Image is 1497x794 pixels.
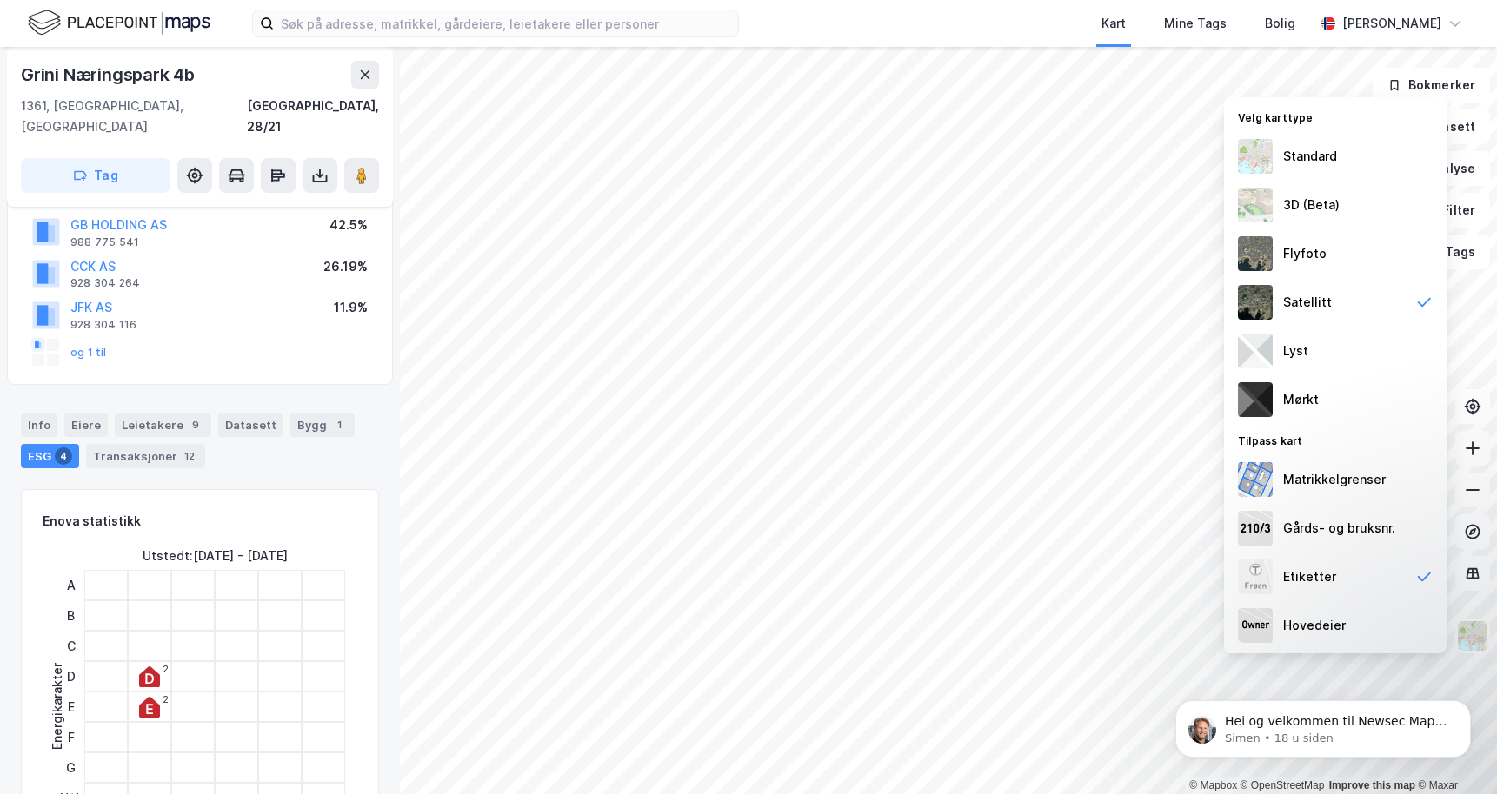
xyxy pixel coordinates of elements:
div: Energikarakter [47,663,68,750]
div: Utstedt : [DATE] - [DATE] [143,546,288,566]
a: OpenStreetMap [1241,779,1325,791]
div: A [60,570,82,600]
div: 9 [187,416,204,433]
div: E [60,691,82,722]
div: [GEOGRAPHIC_DATA], 28/21 [247,96,379,137]
button: Bokmerker [1373,68,1490,103]
div: Standard [1283,146,1337,167]
div: 1 [330,416,348,433]
button: Filter [1407,193,1490,228]
div: 1361, [GEOGRAPHIC_DATA], [GEOGRAPHIC_DATA] [21,96,247,137]
div: Datasett [218,413,283,437]
button: Tag [21,158,170,193]
a: Mapbox [1189,779,1237,791]
div: 928 304 264 [70,276,140,290]
div: 26.19% [323,256,368,277]
img: Z [1238,236,1273,271]
div: Velg karttype [1224,101,1447,132]
img: Z [1456,619,1489,652]
img: majorOwner.b5e170eddb5c04bfeeff.jpeg [1238,608,1273,643]
div: Leietakere [115,413,211,437]
img: Z [1238,188,1273,222]
div: Satellitt [1283,292,1332,313]
div: ESG [21,444,79,468]
div: Eiere [64,413,108,437]
div: 928 304 116 [70,318,136,332]
img: logo.f888ab2527a4732fd821a326f86c7f29.svg [28,8,210,38]
input: Søk på adresse, matrikkel, gårdeiere, leietakere eller personer [274,10,738,36]
iframe: Intercom notifications melding [1149,664,1497,785]
img: cadastreKeys.547ab17ec502f5a4ef2b.jpeg [1238,511,1273,546]
div: Hovedeier [1283,615,1346,636]
div: G [60,752,82,783]
div: Flyfoto [1283,243,1327,264]
div: 11.9% [334,297,368,318]
div: B [60,600,82,631]
div: Matrikkelgrenser [1283,469,1386,490]
div: Etiketter [1283,566,1336,587]
div: Bygg [290,413,355,437]
div: Mine Tags [1164,13,1227,34]
div: 4 [55,447,72,465]
div: C [60,631,82,661]
div: Enova statistikk [43,511,141,532]
div: Lyst [1283,341,1308,361]
div: Kart [1101,13,1126,34]
img: Z [1238,559,1273,594]
div: 42.5% [329,215,368,235]
div: Tilpass kart [1224,424,1447,455]
div: Mørkt [1283,389,1319,410]
img: nCdM7BzjoCAAAAAElFTkSuQmCC [1238,382,1273,417]
div: Bolig [1265,13,1295,34]
div: Info [21,413,57,437]
a: Improve this map [1329,779,1415,791]
div: Gårds- og bruksnr. [1283,518,1395,539]
div: 12 [181,447,198,465]
img: Z [1238,139,1273,174]
div: Transaksjoner [86,444,205,468]
div: 988 775 541 [70,235,139,249]
div: D [60,661,82,691]
div: Grini Næringspark 4b [21,61,198,89]
div: F [60,722,82,752]
div: [PERSON_NAME] [1342,13,1441,34]
div: 3D (Beta) [1283,195,1340,215]
img: 9k= [1238,285,1273,320]
div: 2 [163,694,169,705]
div: 2 [163,664,169,674]
img: cadastreBorders.cfe08de4b5ddd52a10de.jpeg [1238,462,1273,497]
img: luj3wr1y2y3+OchiMxRmMxRlscgabnMEmZ7DJGWxyBpucwSZnsMkZbHIGm5zBJmewyRlscgabnMEmZ7DJGWxyBpucwSZnsMkZ... [1238,334,1273,368]
button: Tags [1409,235,1490,269]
